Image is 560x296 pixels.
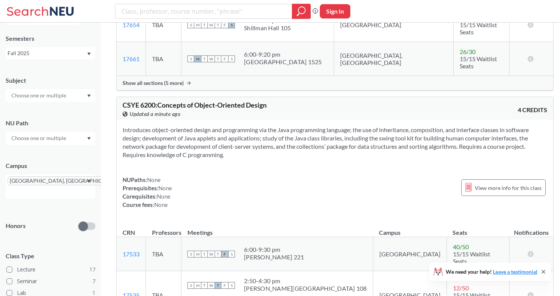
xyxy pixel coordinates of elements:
div: Semesters [6,34,95,43]
th: Professors [146,221,181,237]
span: F [221,282,228,289]
span: W [208,55,215,62]
span: Updated a minute ago [130,110,180,118]
span: T [215,22,221,28]
span: M [194,22,201,28]
td: TBA [146,237,181,271]
label: Lecture [6,265,95,274]
span: M [194,251,201,257]
div: [GEOGRAPHIC_DATA] 1525 [244,58,322,66]
span: M [194,55,201,62]
span: T [201,251,208,257]
svg: Dropdown arrow [87,94,91,97]
div: CRN [123,228,135,237]
span: 15/15 Waitlist Seats [460,55,497,69]
a: 17654 [123,21,140,28]
th: Meetings [181,221,373,237]
div: 6:00 - 9:30 pm [244,246,304,253]
td: TBA [146,42,181,76]
span: None [147,176,161,183]
span: None [157,193,170,200]
span: 12 / 50 [453,284,469,291]
span: 15/15 Waitlist Seats [453,250,490,265]
div: Campus [6,162,95,170]
div: [GEOGRAPHIC_DATA], [GEOGRAPHIC_DATA]X to remove pillDropdown arrow [6,174,95,199]
span: S [187,55,194,62]
span: Class Type [6,252,95,260]
div: Dropdown arrow [6,132,95,145]
span: W [208,282,215,289]
section: Introduces object-oriented design and programming via the Java programming language; the use of i... [123,126,547,159]
div: [PERSON_NAME] 221 [244,253,304,261]
span: None [154,201,168,208]
span: CSYE 6200 : Concepts of Object-Oriented Design [123,101,267,109]
span: None [158,185,172,191]
span: S [187,22,194,28]
span: We need your help! [446,269,537,274]
span: 7 [92,277,95,285]
a: Leave a testimonial [493,268,537,275]
span: 40 / 50 [453,243,469,250]
td: [GEOGRAPHIC_DATA] [334,8,454,42]
svg: Dropdown arrow [87,180,91,183]
div: Fall 2025Dropdown arrow [6,47,95,59]
span: View more info for this class [475,183,542,193]
a: 17533 [123,250,140,257]
label: Seminar [6,276,95,286]
div: NU Path [6,119,95,127]
span: S [228,22,235,28]
svg: Dropdown arrow [87,52,91,55]
div: [PERSON_NAME][GEOGRAPHIC_DATA] 108 [244,285,367,292]
div: magnifying glass [292,4,311,19]
th: Seats [446,221,509,237]
td: [GEOGRAPHIC_DATA], [GEOGRAPHIC_DATA] [334,42,454,76]
input: Choose one or multiple [8,91,71,100]
span: Show all sections (5 more) [123,80,184,86]
span: T [201,55,208,62]
span: F [221,251,228,257]
span: 17 [89,265,95,274]
span: W [208,22,215,28]
td: TBA [146,8,181,42]
div: Show all sections (5 more) [117,76,553,90]
span: 4 CREDITS [518,106,547,114]
div: 2:50 - 4:30 pm [244,277,367,285]
button: Sign In [320,4,350,18]
div: NUPaths: Prerequisites: Corequisites: Course fees: [123,176,172,209]
th: Notifications [509,221,553,237]
span: T [215,55,221,62]
div: Shillman Hall 105 [244,24,291,32]
span: S [187,251,194,257]
span: [GEOGRAPHIC_DATA], [GEOGRAPHIC_DATA]X to remove pill [8,176,127,185]
span: T [201,22,208,28]
svg: Dropdown arrow [87,137,91,140]
span: 15/15 Waitlist Seats [460,21,497,35]
span: F [221,55,228,62]
span: 26 / 30 [460,48,476,55]
span: M [194,282,201,289]
span: S [228,251,235,257]
span: W [208,251,215,257]
span: T [215,251,221,257]
a: 17661 [123,55,140,62]
span: S [187,282,194,289]
svg: magnifying glass [297,6,306,17]
span: S [228,282,235,289]
div: Subject [6,76,95,85]
div: Dropdown arrow [6,89,95,102]
th: Campus [373,221,446,237]
td: [GEOGRAPHIC_DATA] [373,237,446,271]
input: Choose one or multiple [8,134,71,143]
span: T [215,282,221,289]
span: F [221,22,228,28]
div: 6:00 - 9:20 pm [244,51,322,58]
span: T [201,282,208,289]
input: Class, professor, course number, "phrase" [121,5,287,18]
span: S [228,55,235,62]
div: Fall 2025 [8,49,86,57]
p: Honors [6,222,26,230]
